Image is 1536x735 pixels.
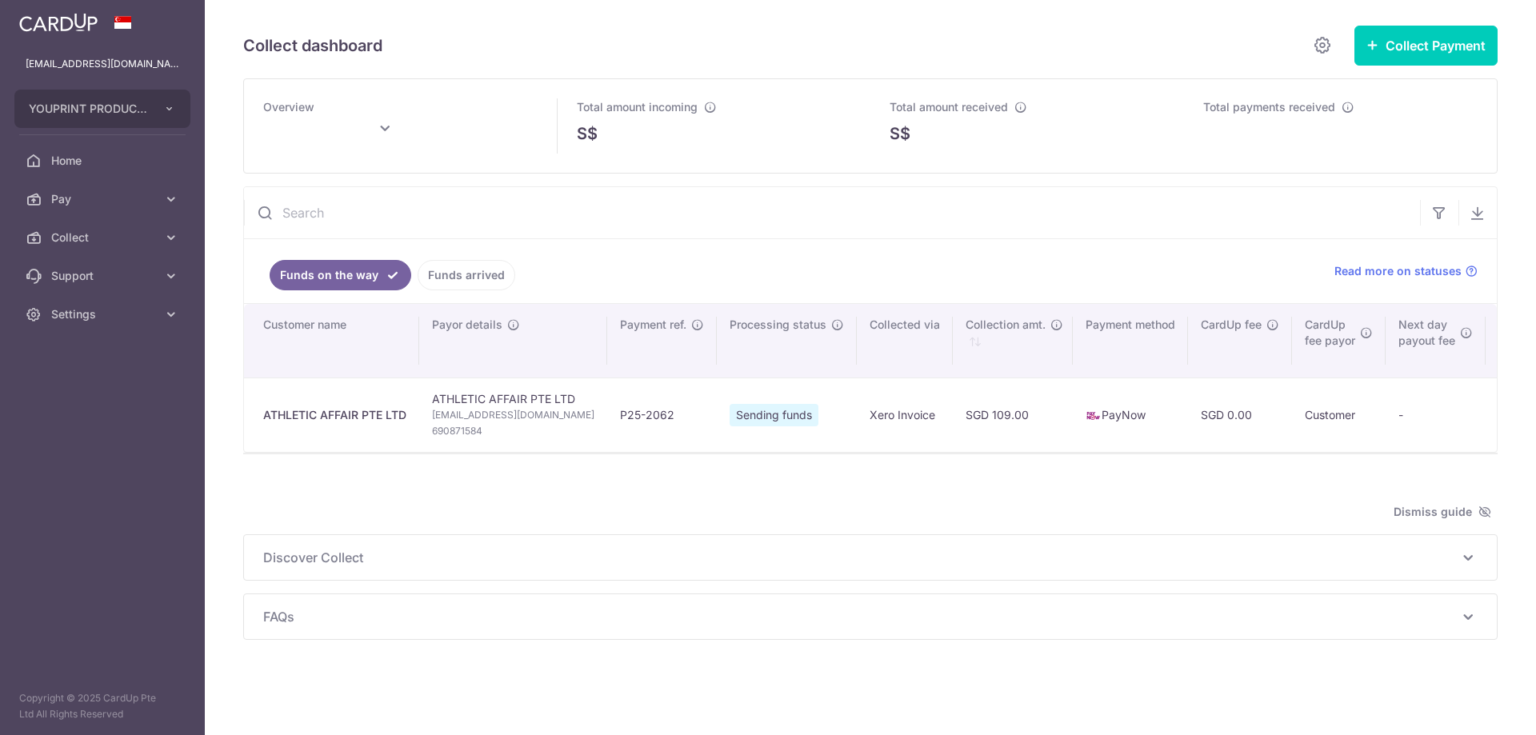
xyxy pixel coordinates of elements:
td: ATHLETIC AFFAIR PTE LTD [419,377,607,452]
td: P25-2062 [607,377,717,452]
span: Settings [51,306,157,322]
span: S$ [890,122,910,146]
th: Next daypayout fee [1386,304,1486,377]
span: Total payments received [1203,100,1335,114]
th: Collection amt. : activate to sort column ascending [953,304,1073,377]
th: Customer name [244,304,419,377]
span: Read more on statuses [1334,263,1462,279]
td: Customer [1292,377,1386,452]
span: Overview [263,100,314,114]
img: CardUp [19,13,98,32]
span: CardUp fee [1201,317,1262,333]
h5: Collect dashboard [243,33,382,58]
span: Collection amt. [966,317,1046,333]
span: Support [51,268,157,284]
a: Funds arrived [418,260,515,290]
span: [EMAIL_ADDRESS][DOMAIN_NAME] [432,407,594,423]
th: CardUpfee payor [1292,304,1386,377]
span: Payor details [432,317,502,333]
span: S$ [577,122,598,146]
a: Funds on the way [270,260,411,290]
button: YOUPRINT PRODUCTIONS PTE LTD [14,90,190,128]
span: Total amount received [890,100,1008,114]
th: Collected via [857,304,953,377]
th: Payment method [1073,304,1188,377]
span: Collect [51,230,157,246]
input: Search [244,187,1420,238]
td: PayNow [1073,377,1188,452]
span: YOUPRINT PRODUCTIONS PTE LTD [29,101,147,117]
th: Payor details [419,304,607,377]
span: Dismiss guide [1394,502,1491,521]
button: Collect Payment [1354,26,1498,66]
img: paynow-md-4fe65508ce96feda548756c5ee0e473c78d4820b8ea51387c6e4ad89e58a5e61.png [1086,408,1102,424]
span: Processing status [730,317,826,333]
p: Discover Collect [263,548,1478,567]
div: ATHLETIC AFFAIR PTE LTD [263,407,406,423]
td: - [1386,377,1486,452]
span: Pay [51,191,157,207]
td: Xero Invoice [857,377,953,452]
p: [EMAIL_ADDRESS][DOMAIN_NAME] [26,56,179,72]
span: Home [51,153,157,169]
span: FAQs [263,607,1458,626]
span: CardUp fee payor [1305,317,1355,349]
span: 690871584 [432,423,594,439]
span: Payment ref. [620,317,686,333]
p: FAQs [263,607,1478,626]
span: Discover Collect [263,548,1458,567]
th: Payment ref. [607,304,717,377]
a: Read more on statuses [1334,263,1478,279]
td: SGD 109.00 [953,377,1073,452]
td: SGD 0.00 [1188,377,1292,452]
th: CardUp fee [1188,304,1292,377]
th: Processing status [717,304,857,377]
span: Next day payout fee [1398,317,1455,349]
span: Sending funds [730,404,818,426]
span: Total amount incoming [577,100,698,114]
